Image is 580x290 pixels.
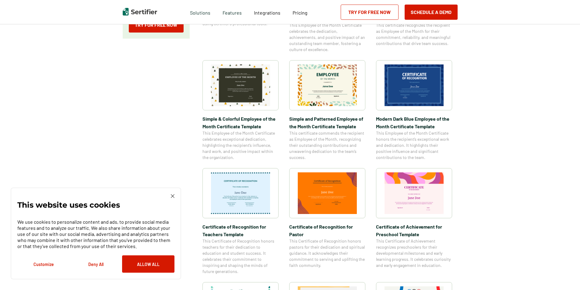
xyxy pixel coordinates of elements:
[341,5,399,20] a: Try for Free Now
[122,255,174,273] button: Allow All
[289,223,365,238] span: Certificate of Recognition for Pastor
[211,64,270,106] img: Simple & Colorful Employee of the Month Certificate Template
[376,130,452,161] span: This Employee of the Month Certificate honors the recipient’s exceptional work and dedication. It...
[298,64,357,106] img: Simple and Patterned Employee of the Month Certificate Template
[123,8,157,16] img: Sertifier | Digital Credentialing Platform
[223,8,242,16] span: Features
[254,8,280,16] a: Integrations
[550,261,580,290] iframe: Chat Widget
[70,255,122,273] button: Deny All
[202,238,279,274] span: This Certificate of Recognition honors teachers for their dedication to education and student suc...
[385,172,444,214] img: Certificate of Achievement for Preschool Template
[289,130,365,161] span: This certificate commends the recipient as Employee of the Month, recognizing their outstanding c...
[289,115,365,130] span: Simple and Patterned Employee of the Month Certificate Template
[289,238,365,268] span: This Certificate of Recognition honors pastors for their dedication and spiritual guidance. It ac...
[129,17,184,33] a: Try for Free Now
[289,168,365,274] a: Certificate of Recognition for PastorCertificate of Recognition for PastorThis Certificate of Rec...
[171,194,174,198] img: Cookie Popup Close
[289,60,365,161] a: Simple and Patterned Employee of the Month Certificate TemplateSimple and Patterned Employee of t...
[17,202,120,208] p: This website uses cookies
[202,130,279,161] span: This Employee of the Month Certificate celebrates exceptional dedication, highlighting the recipi...
[202,168,279,274] a: Certificate of Recognition for Teachers TemplateCertificate of Recognition for Teachers TemplateT...
[211,172,270,214] img: Certificate of Recognition for Teachers Template
[376,115,452,130] span: Modern Dark Blue Employee of the Month Certificate Template
[293,8,308,16] a: Pricing
[376,22,452,47] span: This certificate recognizes the recipient as Employee of the Month for their commitment, reliabil...
[405,5,458,20] button: Schedule a Demo
[376,223,452,238] span: Certificate of Achievement for Preschool Template
[17,255,70,273] button: Customize
[376,60,452,161] a: Modern Dark Blue Employee of the Month Certificate TemplateModern Dark Blue Employee of the Month...
[293,10,308,16] span: Pricing
[202,223,279,238] span: Certificate of Recognition for Teachers Template
[376,238,452,268] span: This Certificate of Achievement recognizes preschoolers for their developmental milestones and ea...
[376,168,452,274] a: Certificate of Achievement for Preschool TemplateCertificate of Achievement for Preschool Templat...
[17,219,174,249] p: We use cookies to personalize content and ads, to provide social media features and to analyze ou...
[289,22,365,53] span: This Employee of the Month Certificate celebrates the dedication, achievements, and positive impa...
[202,60,279,161] a: Simple & Colorful Employee of the Month Certificate TemplateSimple & Colorful Employee of the Mon...
[385,64,444,106] img: Modern Dark Blue Employee of the Month Certificate Template
[254,10,280,16] span: Integrations
[202,115,279,130] span: Simple & Colorful Employee of the Month Certificate Template
[190,8,210,16] span: Solutions
[298,172,357,214] img: Certificate of Recognition for Pastor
